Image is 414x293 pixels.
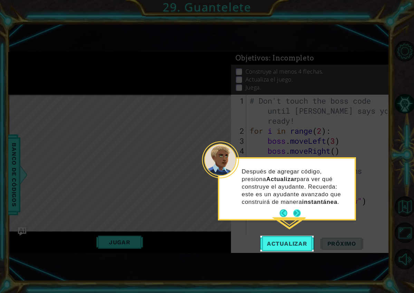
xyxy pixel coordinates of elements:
[302,199,337,205] strong: instantánea
[293,209,301,217] button: Next
[242,168,350,206] p: Después de agregar código, presiona para ver qué construye el ayudante. Recuerda: este es un ayud...
[260,236,314,252] button: Actualizar
[280,209,293,217] button: Back
[260,240,314,247] span: Actualizar
[266,176,297,182] strong: Actualizar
